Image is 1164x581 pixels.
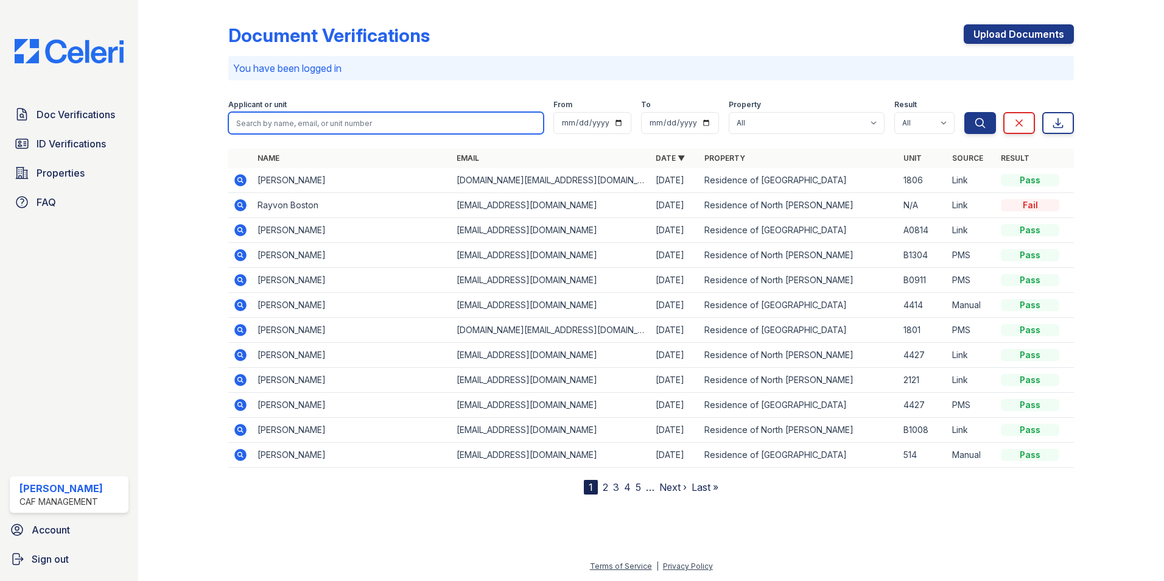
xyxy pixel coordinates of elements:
[964,24,1074,44] a: Upload Documents
[699,168,899,193] td: Residence of [GEOGRAPHIC_DATA]
[899,168,947,193] td: 1806
[5,518,133,542] a: Account
[10,102,128,127] a: Doc Verifications
[651,293,699,318] td: [DATE]
[452,443,651,468] td: [EMAIL_ADDRESS][DOMAIN_NAME]
[699,393,899,418] td: Residence of [GEOGRAPHIC_DATA]
[253,368,452,393] td: [PERSON_NAME]
[452,343,651,368] td: [EMAIL_ADDRESS][DOMAIN_NAME]
[253,243,452,268] td: [PERSON_NAME]
[947,318,996,343] td: PMS
[5,39,133,63] img: CE_Logo_Blue-a8612792a0a2168367f1c8372b55b34899dd931a85d93a1a3d3e32e68fde9ad4.png
[32,523,70,537] span: Account
[699,268,899,293] td: Residence of North [PERSON_NAME]
[1001,153,1029,163] a: Result
[947,218,996,243] td: Link
[1001,424,1059,436] div: Pass
[457,153,479,163] a: Email
[729,100,761,110] label: Property
[452,318,651,343] td: [DOMAIN_NAME][EMAIL_ADDRESS][DOMAIN_NAME]
[452,418,651,443] td: [EMAIL_ADDRESS][DOMAIN_NAME]
[452,243,651,268] td: [EMAIL_ADDRESS][DOMAIN_NAME]
[1001,174,1059,186] div: Pass
[651,343,699,368] td: [DATE]
[228,112,544,134] input: Search by name, email, or unit number
[651,368,699,393] td: [DATE]
[233,61,1069,76] p: You have been logged in
[10,190,128,214] a: FAQ
[253,218,452,243] td: [PERSON_NAME]
[656,562,659,571] div: |
[651,418,699,443] td: [DATE]
[452,368,651,393] td: [EMAIL_ADDRESS][DOMAIN_NAME]
[699,193,899,218] td: Residence of North [PERSON_NAME]
[1001,299,1059,311] div: Pass
[228,24,430,46] div: Document Verifications
[37,136,106,151] span: ID Verifications
[452,218,651,243] td: [EMAIL_ADDRESS][DOMAIN_NAME]
[899,293,947,318] td: 4414
[452,193,651,218] td: [EMAIL_ADDRESS][DOMAIN_NAME]
[452,268,651,293] td: [EMAIL_ADDRESS][DOMAIN_NAME]
[1001,324,1059,336] div: Pass
[651,168,699,193] td: [DATE]
[651,193,699,218] td: [DATE]
[947,443,996,468] td: Manual
[651,268,699,293] td: [DATE]
[699,443,899,468] td: Residence of [GEOGRAPHIC_DATA]
[641,100,651,110] label: To
[1001,199,1059,211] div: Fail
[947,243,996,268] td: PMS
[253,418,452,443] td: [PERSON_NAME]
[1001,374,1059,386] div: Pass
[1001,349,1059,361] div: Pass
[899,418,947,443] td: B1008
[258,153,279,163] a: Name
[656,153,685,163] a: Date ▼
[899,393,947,418] td: 4427
[899,218,947,243] td: A0814
[613,481,619,493] a: 3
[1001,449,1059,461] div: Pass
[699,318,899,343] td: Residence of [GEOGRAPHIC_DATA]
[553,100,572,110] label: From
[699,343,899,368] td: Residence of North [PERSON_NAME]
[894,100,917,110] label: Result
[584,480,598,495] div: 1
[253,168,452,193] td: [PERSON_NAME]
[952,153,983,163] a: Source
[899,243,947,268] td: B1304
[1001,274,1059,286] div: Pass
[228,100,287,110] label: Applicant or unit
[903,153,922,163] a: Unit
[10,132,128,156] a: ID Verifications
[899,443,947,468] td: 514
[253,268,452,293] td: [PERSON_NAME]
[253,443,452,468] td: [PERSON_NAME]
[5,547,133,571] button: Sign out
[253,343,452,368] td: [PERSON_NAME]
[636,481,641,493] a: 5
[947,368,996,393] td: Link
[452,168,651,193] td: [DOMAIN_NAME][EMAIL_ADDRESS][DOMAIN_NAME]
[947,268,996,293] td: PMS
[947,418,996,443] td: Link
[699,243,899,268] td: Residence of North [PERSON_NAME]
[692,481,718,493] a: Last »
[452,293,651,318] td: [EMAIL_ADDRESS][DOMAIN_NAME]
[947,293,996,318] td: Manual
[899,368,947,393] td: 2121
[947,168,996,193] td: Link
[253,393,452,418] td: [PERSON_NAME]
[452,393,651,418] td: [EMAIL_ADDRESS][DOMAIN_NAME]
[253,293,452,318] td: [PERSON_NAME]
[37,107,115,122] span: Doc Verifications
[947,393,996,418] td: PMS
[699,418,899,443] td: Residence of North [PERSON_NAME]
[699,218,899,243] td: Residence of [GEOGRAPHIC_DATA]
[699,293,899,318] td: Residence of [GEOGRAPHIC_DATA]
[10,161,128,185] a: Properties
[19,481,103,496] div: [PERSON_NAME]
[947,343,996,368] td: Link
[603,481,608,493] a: 2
